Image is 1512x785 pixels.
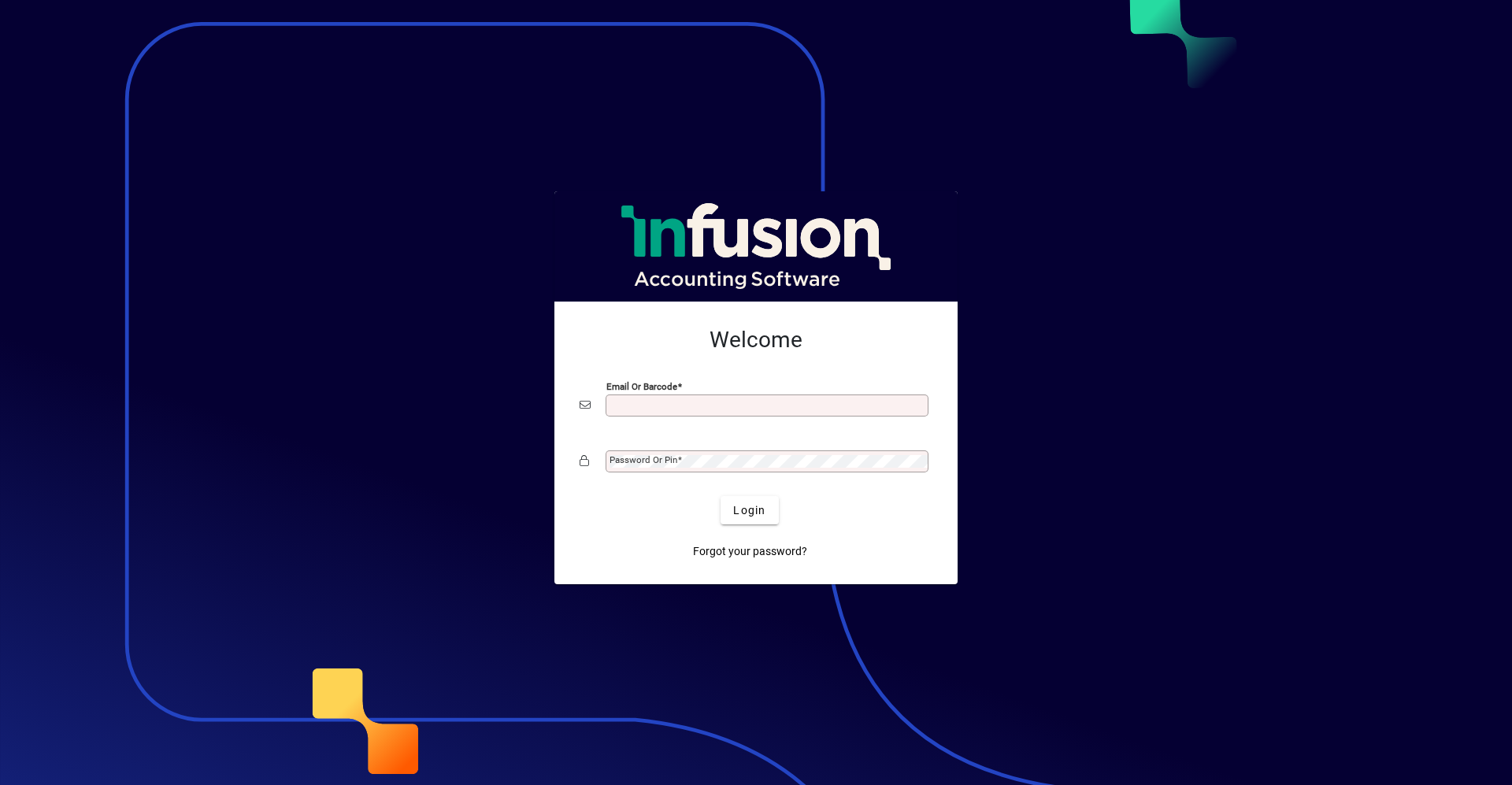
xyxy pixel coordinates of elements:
[606,381,677,392] mat-label: Email or Barcode
[687,537,813,565] a: Forgot your password?
[733,502,765,519] span: Login
[580,327,932,354] h2: Welcome
[721,496,778,524] button: Login
[693,543,807,560] span: Forgot your password?
[610,454,677,465] mat-label: Password or Pin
